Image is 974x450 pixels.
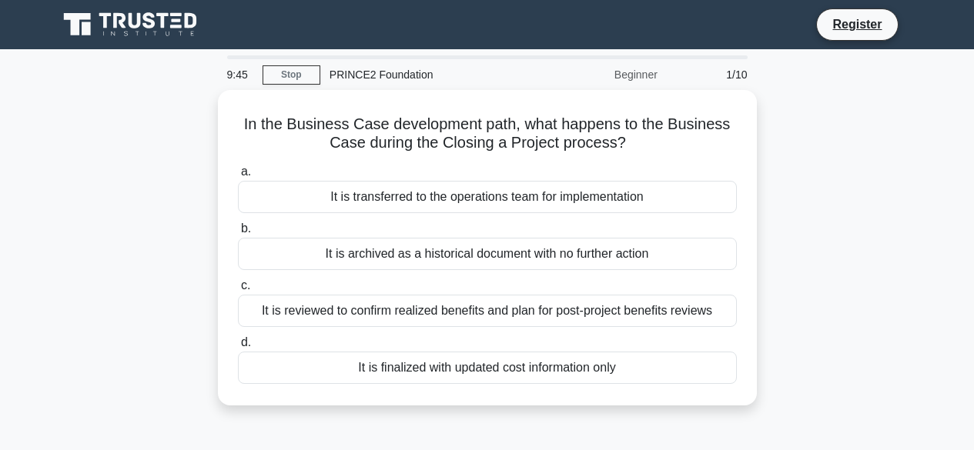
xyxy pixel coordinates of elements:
span: b. [241,222,251,235]
div: Beginner [532,59,667,90]
div: PRINCE2 Foundation [320,59,532,90]
a: Register [823,15,891,34]
span: c. [241,278,250,292]
div: 9:45 [218,59,263,90]
div: It is transferred to the operations team for implementation [238,181,737,213]
h5: In the Business Case development path, what happens to the Business Case during the Closing a Pro... [236,115,738,153]
span: a. [241,165,251,178]
div: It is finalized with updated cost information only [238,352,737,384]
div: 1/10 [667,59,757,90]
a: Stop [263,65,320,85]
span: d. [241,335,251,348]
div: It is reviewed to confirm realized benefits and plan for post-project benefits reviews [238,295,737,327]
div: It is archived as a historical document with no further action [238,238,737,270]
